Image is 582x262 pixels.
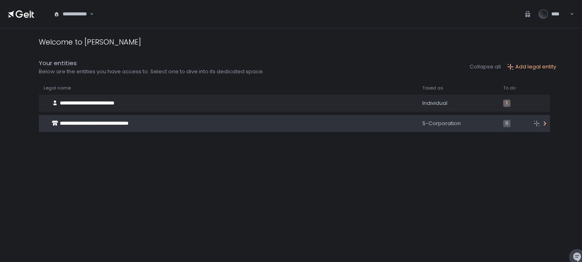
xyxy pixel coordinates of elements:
[44,85,71,91] span: Legal name
[503,100,510,107] span: 1
[503,85,516,91] span: To do
[470,63,501,70] button: Collapse all
[422,120,493,127] div: S-Corporation
[39,36,141,47] div: Welcome to [PERSON_NAME]
[48,6,94,23] div: Search for option
[39,68,264,75] div: Below are the entities you have access to. Select one to dive into its dedicated space.
[422,85,443,91] span: Taxed as
[422,100,493,107] div: Individual
[503,120,510,127] span: 0
[39,59,264,68] div: Your entities
[507,63,556,70] button: Add legal entity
